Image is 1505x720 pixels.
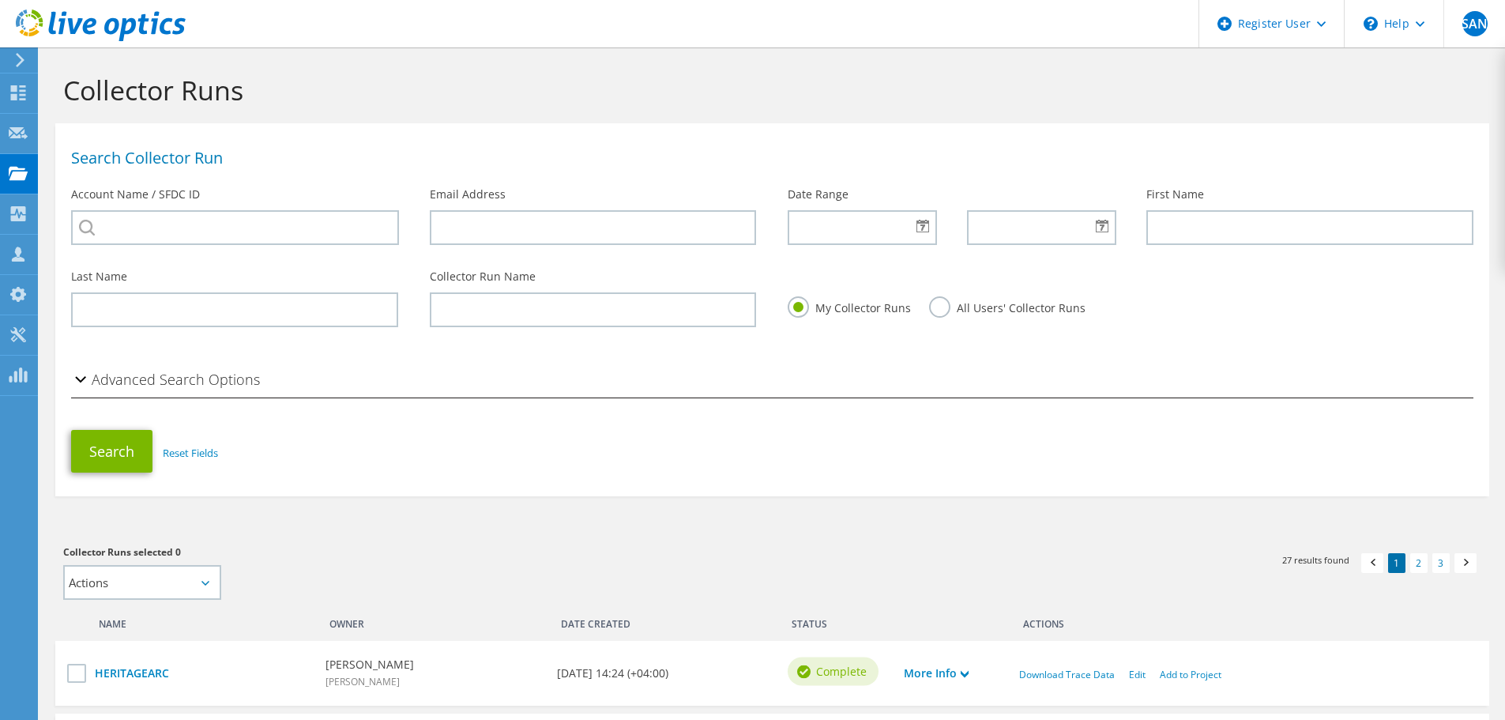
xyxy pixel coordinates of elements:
label: Date Range [788,187,848,202]
label: Account Name / SFDC ID [71,187,200,202]
label: First Name [1146,187,1204,202]
label: Collector Run Name [430,269,536,285]
h2: Advanced Search Options [71,364,260,395]
div: Status [780,608,895,633]
a: Reset Fields [163,446,218,460]
label: Last Name [71,269,127,285]
button: Search [71,430,152,473]
b: [PERSON_NAME] [325,656,414,673]
a: 1 [1388,553,1405,573]
a: Download Trace Data [1019,668,1115,681]
label: My Collector Runs [788,296,911,316]
a: 3 [1432,553,1450,573]
div: Actions [1011,608,1473,633]
span: [PERSON_NAME] [325,675,400,688]
h1: Collector Runs [63,74,1473,107]
a: More Info [904,665,969,682]
svg: \n [1364,17,1378,31]
a: 2 [1410,553,1428,573]
b: [DATE] 14:24 (+04:00) [557,665,668,682]
a: Add to Project [1160,668,1221,681]
h3: Collector Runs selected 0 [63,544,756,561]
span: Complete [816,663,867,680]
span: SAN [1462,11,1488,36]
div: Date Created [549,608,780,633]
span: 27 results found [1282,553,1349,567]
label: Email Address [430,187,506,202]
label: All Users' Collector Runs [929,296,1085,316]
a: Edit [1129,668,1146,681]
div: Owner [318,608,548,633]
div: Name [87,608,318,633]
a: HERITAGEARC [95,665,310,682]
h1: Search Collector Run [71,150,1465,166]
